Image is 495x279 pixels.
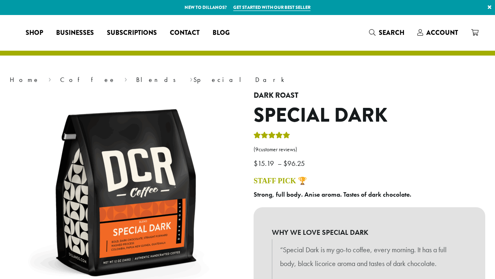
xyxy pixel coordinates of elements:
span: – [278,159,282,168]
div: Rated 5.00 out of 5 [254,131,290,143]
span: › [124,72,127,85]
span: › [190,72,193,85]
bdi: 96.25 [283,159,307,168]
span: Subscriptions [107,28,157,38]
a: Home [10,75,40,84]
h1: Special Dark [254,104,485,127]
a: Get started with our best seller [233,4,310,11]
h4: Dark Roast [254,91,485,100]
a: STAFF PICK 🏆 [254,177,307,185]
span: Businesses [56,28,94,38]
a: Blends [136,75,181,84]
a: Coffee [60,75,116,84]
span: Blog [213,28,230,38]
p: “Special Dark is my go-to coffee, every morning. It has a full body, black licorice aroma and tas... [280,243,459,270]
span: $ [283,159,287,168]
span: 9 [255,146,258,153]
a: Shop [19,26,50,39]
a: Search [363,26,411,39]
span: › [48,72,51,85]
span: Contact [170,28,200,38]
a: (9customer reviews) [254,146,485,154]
nav: Breadcrumb [10,75,485,85]
span: Search [379,28,404,37]
b: Strong, full body. Anise aroma. Tastes of dark chocolate. [254,190,411,199]
span: Shop [26,28,43,38]
bdi: 15.19 [254,159,276,168]
b: WHY WE LOVE SPECIAL DARK [272,225,467,239]
span: Account [426,28,458,37]
span: $ [254,159,258,168]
